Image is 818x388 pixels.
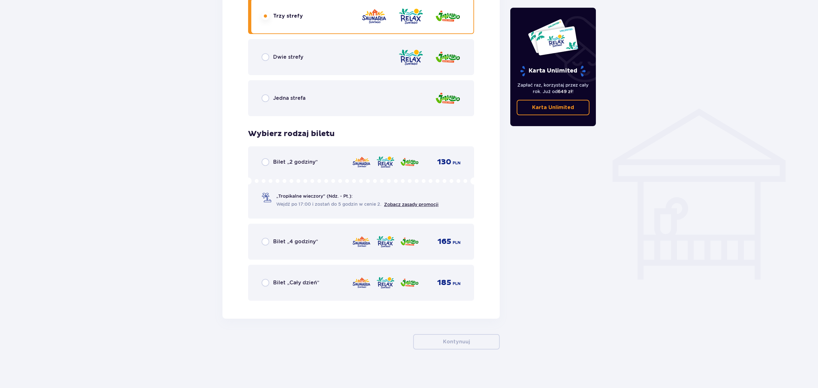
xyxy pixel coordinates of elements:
p: PLN [453,240,461,246]
p: PLN [453,281,461,287]
span: 649 zł [558,89,572,94]
p: PLN [453,160,461,166]
p: 185 [437,278,451,288]
img: zone logo [361,7,387,25]
img: zone logo [435,89,461,108]
button: Kontynuuj [413,334,500,349]
img: zone logo [352,276,371,289]
img: zone logo [435,7,461,25]
img: zone logo [352,155,371,169]
span: Wejdź po 17:00 i zostań do 5 godzin w cenie 2. [276,201,381,207]
img: zone logo [352,235,371,248]
p: Karta Unlimited [520,65,586,77]
p: Bilet „Cały dzień” [273,279,319,286]
img: zone logo [376,276,395,289]
img: zone logo [435,48,461,66]
img: zone logo [400,155,419,169]
img: zone logo [400,235,419,248]
p: Kontynuuj [443,338,470,345]
p: Bilet „4 godziny” [273,238,318,245]
p: 130 [437,157,451,167]
img: zone logo [376,235,395,248]
p: 165 [438,237,451,246]
p: Jedna strefa [273,95,305,102]
img: zone logo [376,155,395,169]
p: „Tropikalne wieczory" (Ndz. - Pt.): [276,193,353,199]
p: Zapłać raz, korzystaj przez cały rok. Już od ! [517,82,590,95]
a: Karta Unlimited [517,100,590,115]
p: Bilet „2 godziny” [273,159,318,166]
img: zone logo [398,48,424,66]
p: Dwie strefy [273,54,303,61]
img: zone logo [400,276,419,289]
p: Karta Unlimited [532,104,574,111]
p: Wybierz rodzaj biletu [248,129,335,139]
a: Zobacz zasady promocji [384,202,438,207]
img: zone logo [398,7,424,25]
p: Trzy strefy [273,13,303,20]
